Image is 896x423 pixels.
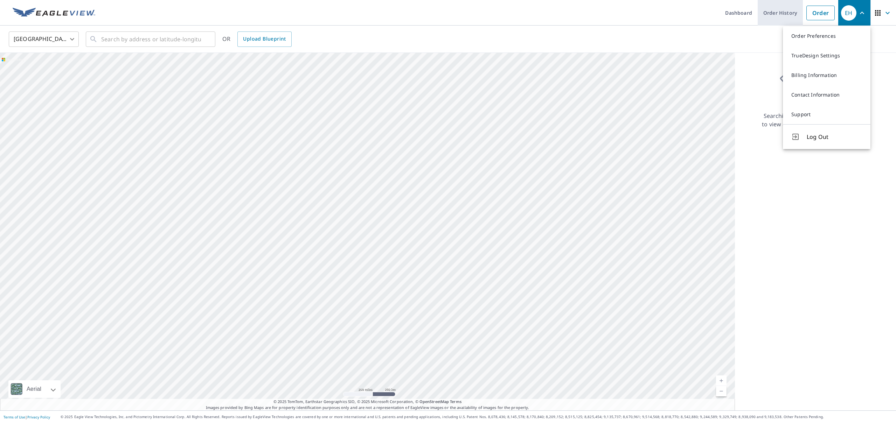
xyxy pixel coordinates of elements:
[783,85,870,105] a: Contact Information
[101,29,201,49] input: Search by address or latitude-longitude
[61,414,892,420] p: © 2025 Eagle View Technologies, Inc. and Pictometry International Corp. All Rights Reserved. Repo...
[222,31,292,47] div: OR
[783,65,870,85] a: Billing Information
[8,380,61,398] div: Aerial
[13,8,95,18] img: EV Logo
[243,35,286,43] span: Upload Blueprint
[273,399,461,405] span: © 2025 TomTom, Earthstar Geographics SIO, © 2025 Microsoft Corporation, ©
[25,380,43,398] div: Aerial
[783,26,870,46] a: Order Preferences
[807,133,862,141] span: Log Out
[783,46,870,65] a: TrueDesign Settings
[4,415,50,419] p: |
[716,375,727,386] a: Current Level 5, Zoom In
[806,6,835,20] a: Order
[841,5,856,21] div: EH
[783,105,870,124] a: Support
[419,399,449,404] a: OpenStreetMap
[762,112,855,128] p: Searching for a property address to view a list of available products.
[783,124,870,149] button: Log Out
[4,415,25,420] a: Terms of Use
[9,29,79,49] div: [GEOGRAPHIC_DATA]
[27,415,50,420] a: Privacy Policy
[237,31,291,47] a: Upload Blueprint
[450,399,461,404] a: Terms
[716,386,727,396] a: Current Level 5, Zoom Out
